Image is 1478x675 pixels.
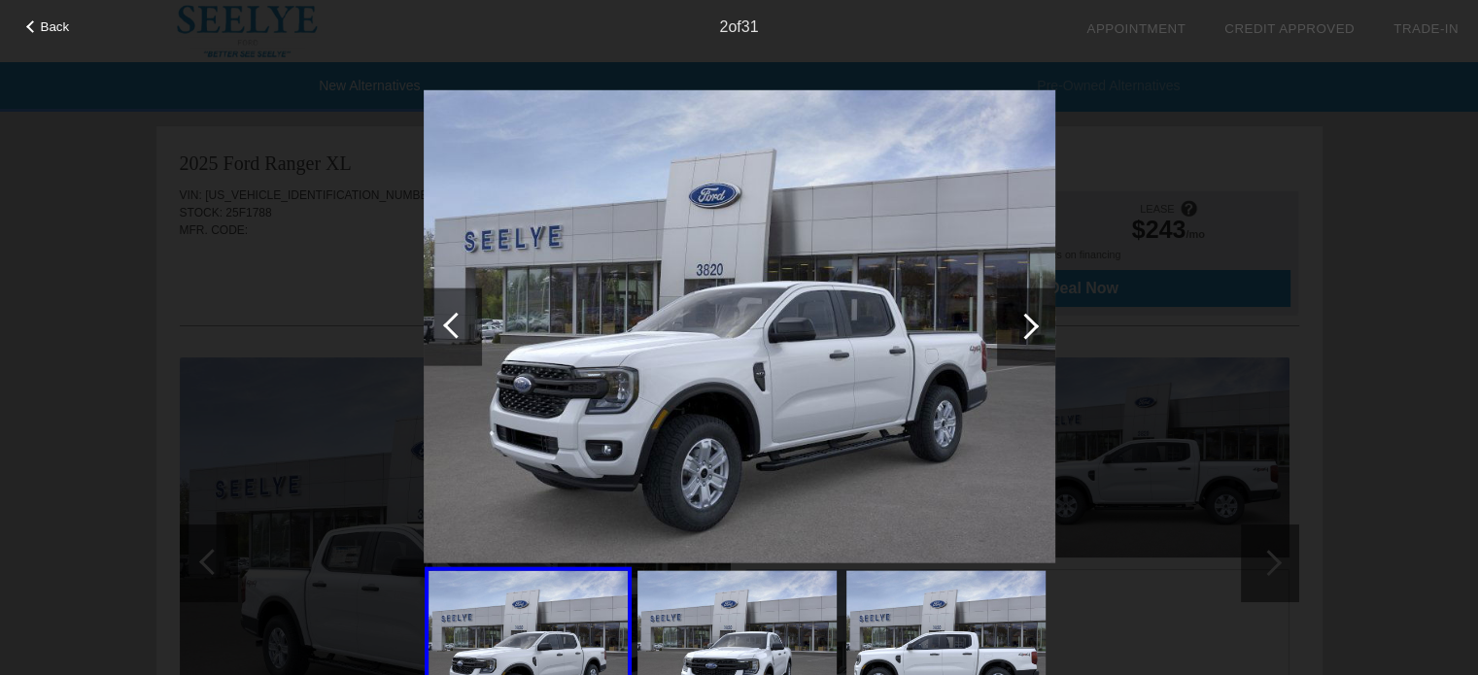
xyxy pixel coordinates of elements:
a: Trade-In [1393,21,1459,36]
span: Back [41,19,70,34]
span: 2 [719,18,728,35]
a: Appointment [1086,21,1186,36]
a: Credit Approved [1224,21,1355,36]
span: 31 [741,18,759,35]
img: hotlink [424,89,1055,563]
